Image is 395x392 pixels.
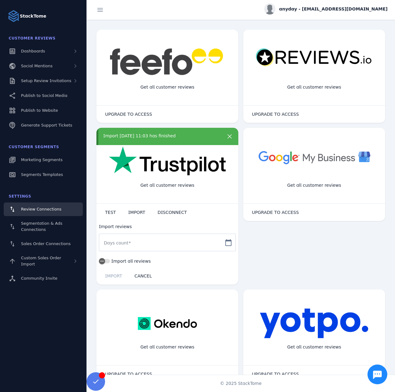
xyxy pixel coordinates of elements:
div: Import [DATE] 11:03 has finished [103,133,220,139]
button: DISCONNECT [151,206,193,219]
div: Get all customer reviews [282,339,346,355]
a: Publish to Social Media [4,89,83,102]
a: Community Invite [4,272,83,285]
span: UPGRADE TO ACCESS [105,112,152,116]
button: IMPORT [122,206,151,219]
span: Publish to Website [21,108,58,113]
img: trustpilot.png [109,146,226,177]
button: UPGRADE TO ACCESS [99,108,158,120]
span: Settings [9,194,31,198]
a: Publish to Website [4,104,83,117]
label: Import all reviews [110,257,151,265]
span: UPGRADE TO ACCESS [252,210,299,215]
span: Publish to Social Media [21,93,67,98]
span: UPGRADE TO ACCESS [252,372,299,376]
span: TEST [105,210,116,215]
button: UPGRADE TO ACCESS [99,368,158,380]
div: Get all customer reviews [135,79,199,95]
button: UPGRADE TO ACCESS [246,108,305,120]
span: UPGRADE TO ACCESS [252,112,299,116]
a: Sales Order Connections [4,237,83,251]
span: Marketing Segments [21,157,62,162]
div: Get all customer reviews [135,177,199,194]
span: Review Connections [21,207,62,211]
span: UPGRADE TO ACCESS [105,372,152,376]
div: Get all customer reviews [282,79,346,95]
img: Logo image [7,10,20,22]
button: anyday - [EMAIL_ADDRESS][DOMAIN_NAME] [264,3,388,15]
mat-label: Days count [104,240,128,245]
img: googlebusiness.png [256,146,373,168]
span: © 2025 StackTome [220,380,262,387]
span: Custom Sales Order Import [21,256,61,266]
span: IMPORT [128,210,145,215]
img: okendo.webp [138,308,197,339]
strong: StackTome [20,13,46,19]
button: TEST [99,206,122,219]
span: DISCONNECT [158,210,187,215]
img: reviewsio.svg [256,48,373,67]
span: Customer Segments [9,145,59,149]
a: Review Connections [4,202,83,216]
button: UPGRADE TO ACCESS [246,368,305,380]
img: profile.jpg [264,3,275,15]
button: CANCEL [128,270,158,282]
span: Sales Order Connections [21,241,70,246]
a: Generate Support Tickets [4,119,83,132]
span: Dashboards [21,49,45,53]
span: Generate Support Tickets [21,123,72,127]
div: Get all customer reviews [135,339,199,355]
span: Customer Reviews [9,36,56,40]
mat-icon: calendar_today [221,239,236,246]
span: anyday - [EMAIL_ADDRESS][DOMAIN_NAME] [279,6,388,12]
div: Get all customer reviews [282,177,346,194]
span: Segmentation & Ads Connections [21,221,62,232]
span: CANCEL [134,274,152,278]
a: Marketing Segments [4,153,83,167]
span: Community Invite [21,276,57,281]
img: feefo.png [109,48,226,75]
span: Segments Templates [21,172,63,177]
a: Segments Templates [4,168,83,181]
img: yotpo.png [260,308,369,339]
div: Import reviews [99,223,236,230]
button: UPGRADE TO ACCESS [246,206,305,219]
span: Setup Review Invitations [21,78,71,83]
a: Segmentation & Ads Connections [4,217,83,236]
span: Social Mentions [21,64,53,68]
button: more [223,133,236,145]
